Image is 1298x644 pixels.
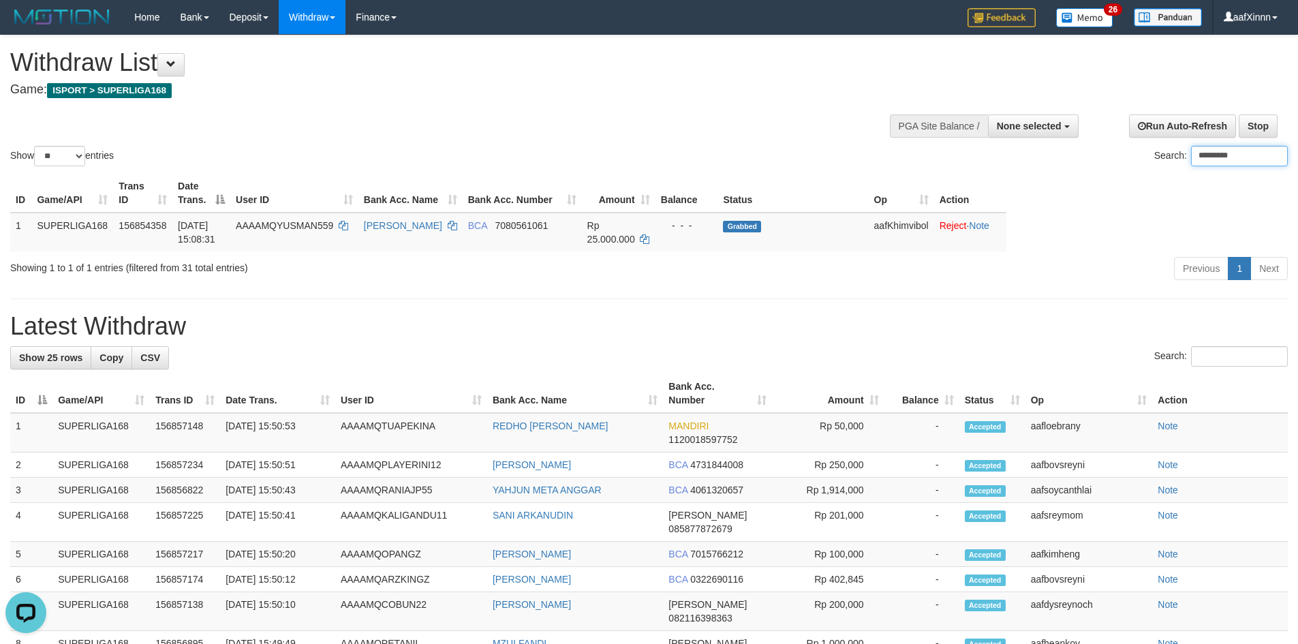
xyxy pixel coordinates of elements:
td: - [884,503,959,542]
td: AAAAMQOPANGZ [335,542,487,567]
span: Accepted [965,549,1006,561]
th: Bank Acc. Number: activate to sort column ascending [463,174,582,213]
td: SUPERLIGA168 [52,453,150,478]
td: Rp 1,914,000 [772,478,884,503]
th: Trans ID: activate to sort column ascending [150,374,220,413]
span: [DATE] 15:08:31 [178,220,215,245]
span: Copy 082116398363 to clipboard [668,613,732,624]
td: · [934,213,1006,251]
th: Amount: activate to sort column ascending [582,174,655,213]
a: Note [1158,420,1178,431]
span: MANDIRI [668,420,709,431]
h1: Withdraw List [10,49,852,76]
th: User ID: activate to sort column ascending [230,174,358,213]
a: Note [969,220,989,231]
a: [PERSON_NAME] [493,574,571,585]
th: Op: activate to sort column ascending [1025,374,1153,413]
td: 4 [10,503,52,542]
th: Action [1152,374,1288,413]
img: Feedback.jpg [968,8,1036,27]
div: PGA Site Balance / [890,114,988,138]
input: Search: [1191,146,1288,166]
td: aafkimheng [1025,542,1153,567]
span: ISPORT > SUPERLIGA168 [47,83,172,98]
span: Copy 085877872679 to clipboard [668,523,732,534]
a: Show 25 rows [10,346,91,369]
h1: Latest Withdraw [10,313,1288,340]
td: 5 [10,542,52,567]
td: 156857138 [150,592,220,631]
th: Balance: activate to sort column ascending [884,374,959,413]
td: - [884,592,959,631]
td: Rp 250,000 [772,453,884,478]
select: Showentries [34,146,85,166]
th: Action [934,174,1006,213]
th: Date Trans.: activate to sort column descending [172,174,230,213]
input: Search: [1191,346,1288,367]
td: aafloebrany [1025,413,1153,453]
a: Stop [1239,114,1278,138]
td: [DATE] 15:50:41 [220,503,335,542]
a: Note [1158,510,1178,521]
span: 26 [1104,3,1122,16]
a: YAHJUN META ANGGAR [493,485,602,495]
span: BCA [468,220,487,231]
span: BCA [668,485,687,495]
th: Balance [655,174,718,213]
th: Bank Acc. Name: activate to sort column ascending [487,374,663,413]
button: None selected [988,114,1079,138]
td: AAAAMQTUAPEKINA [335,413,487,453]
span: Accepted [965,485,1006,497]
img: MOTION_logo.png [10,7,114,27]
a: Copy [91,346,132,369]
td: 156857217 [150,542,220,567]
td: - [884,413,959,453]
span: [PERSON_NAME] [668,510,747,521]
td: aafsreymom [1025,503,1153,542]
div: Showing 1 to 1 of 1 entries (filtered from 31 total entries) [10,256,531,275]
a: [PERSON_NAME] [493,459,571,470]
span: CSV [140,352,160,363]
td: 1 [10,213,31,251]
th: Bank Acc. Name: activate to sort column ascending [358,174,463,213]
th: Bank Acc. Number: activate to sort column ascending [663,374,771,413]
span: Accepted [965,460,1006,472]
td: AAAAMQRANIAJP55 [335,478,487,503]
span: Show 25 rows [19,352,82,363]
th: Amount: activate to sort column ascending [772,374,884,413]
th: User ID: activate to sort column ascending [335,374,487,413]
a: Reject [940,220,967,231]
a: Run Auto-Refresh [1129,114,1236,138]
td: [DATE] 15:50:43 [220,478,335,503]
td: AAAAMQARZKINGZ [335,567,487,592]
span: Copy 4061320657 to clipboard [690,485,743,495]
a: Previous [1174,257,1229,280]
img: panduan.png [1134,8,1202,27]
span: Grabbed [723,221,761,232]
th: ID [10,174,31,213]
td: aafKhimvibol [869,213,934,251]
td: SUPERLIGA168 [52,567,150,592]
span: Copy 0322690116 to clipboard [690,574,743,585]
span: Accepted [965,421,1006,433]
button: Open LiveChat chat widget [5,5,46,46]
td: SUPERLIGA168 [31,213,113,251]
td: [DATE] 15:50:20 [220,542,335,567]
img: Button%20Memo.svg [1056,8,1113,27]
td: [DATE] 15:50:51 [220,453,335,478]
th: Op: activate to sort column ascending [869,174,934,213]
th: ID: activate to sort column descending [10,374,52,413]
a: SANI ARKANUDIN [493,510,573,521]
td: AAAAMQPLAYERINI12 [335,453,487,478]
td: 1 [10,413,52,453]
a: CSV [132,346,169,369]
a: [PERSON_NAME] [493,549,571,559]
span: Accepted [965,510,1006,522]
a: Next [1250,257,1288,280]
td: aafbovsreyni [1025,453,1153,478]
td: Rp 402,845 [772,567,884,592]
span: BCA [668,574,687,585]
a: 1 [1228,257,1251,280]
span: Accepted [965,600,1006,611]
label: Search: [1154,346,1288,367]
